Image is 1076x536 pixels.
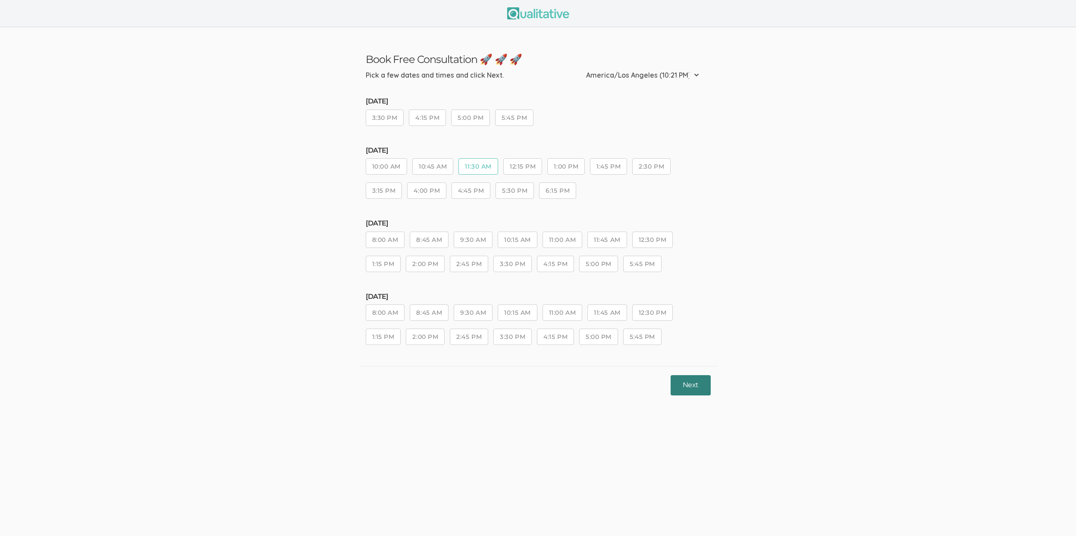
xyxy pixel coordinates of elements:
button: 12:15 PM [503,158,542,175]
button: 9:30 AM [454,232,493,248]
button: 10:00 AM [366,158,407,175]
button: 2:00 PM [406,329,445,345]
h5: [DATE] [366,219,711,227]
button: 5:00 PM [579,329,618,345]
button: Next [671,375,710,395]
button: 10:45 AM [412,158,453,175]
button: 4:00 PM [407,182,446,199]
button: 11:30 AM [458,158,498,175]
button: 8:45 AM [410,232,449,248]
button: 11:00 AM [543,304,582,321]
button: 9:30 AM [454,304,493,321]
button: 1:15 PM [366,329,401,345]
button: 10:15 AM [498,232,537,248]
h5: [DATE] [366,293,711,301]
button: 2:45 PM [450,329,488,345]
button: 4:15 PM [537,329,574,345]
button: 12:30 PM [632,304,673,321]
button: 10:15 AM [498,304,537,321]
button: 5:45 PM [623,256,662,272]
button: 1:45 PM [590,158,627,175]
button: 11:00 AM [543,232,582,248]
button: 3:30 PM [493,329,532,345]
button: 8:00 AM [366,304,405,321]
div: Pick a few dates and times and click Next. [366,70,504,80]
button: 12:30 PM [632,232,673,248]
button: 6:15 PM [539,182,576,199]
button: 5:45 PM [623,329,662,345]
button: 4:45 PM [452,182,490,199]
h3: Book Free Consultation 🚀 🚀 🚀 [366,53,711,66]
button: 1:15 PM [366,256,401,272]
h5: [DATE] [366,147,711,154]
button: 2:45 PM [450,256,488,272]
button: 4:15 PM [537,256,574,272]
button: 5:45 PM [495,110,533,126]
button: 3:30 PM [366,110,404,126]
button: 3:30 PM [493,256,532,272]
button: 5:00 PM [579,256,618,272]
button: 5:00 PM [451,110,490,126]
button: 8:00 AM [366,232,405,248]
button: 5:30 PM [496,182,534,199]
button: 11:45 AM [587,232,627,248]
img: Qualitative [507,7,569,19]
h5: [DATE] [366,97,711,105]
button: 11:45 AM [587,304,627,321]
button: 2:30 PM [632,158,671,175]
button: 3:15 PM [366,182,402,199]
button: 1:00 PM [547,158,585,175]
button: 8:45 AM [410,304,449,321]
button: 4:15 PM [409,110,446,126]
button: 2:00 PM [406,256,445,272]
